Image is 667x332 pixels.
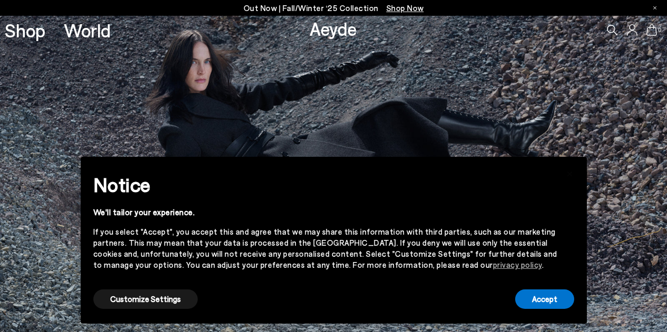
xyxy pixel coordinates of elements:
button: Customize Settings [93,289,198,309]
span: Navigate to /collections/new-in [386,3,424,13]
a: Aeyde [310,17,357,39]
a: 0 [646,24,657,36]
a: privacy policy [493,260,542,269]
p: Out Now | Fall/Winter ‘25 Collection [244,2,424,15]
a: World [64,21,111,39]
button: Close this notice [557,160,583,185]
h2: Notice [93,171,557,198]
button: Accept [515,289,574,309]
div: If you select "Accept", you accept this and agree that we may share this information with third p... [93,226,557,270]
span: × [566,165,574,180]
span: 0 [657,27,662,33]
a: Shop [5,21,45,39]
div: We'll tailor your experience. [93,207,557,218]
